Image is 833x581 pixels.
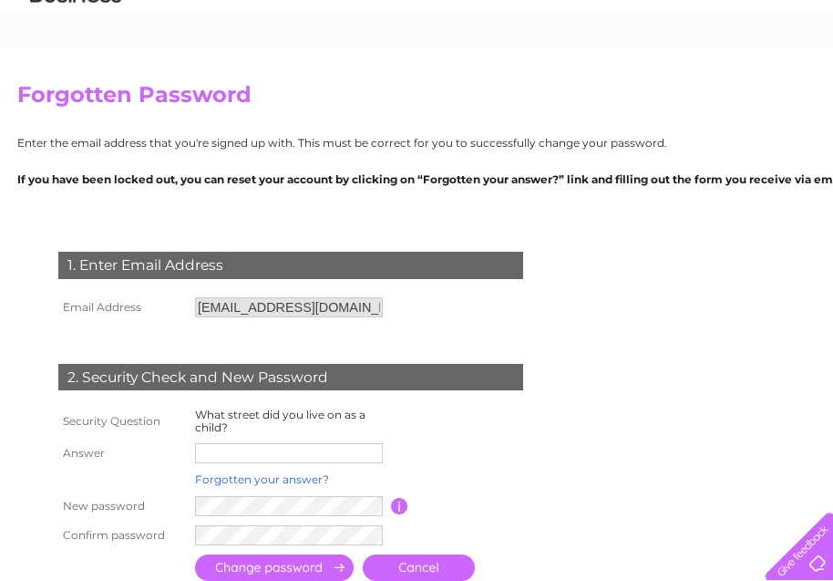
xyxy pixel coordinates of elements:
img: logo.png [29,47,122,103]
a: Telecoms [674,78,729,91]
input: Information [391,498,408,514]
input: Submit [195,555,354,581]
div: 1. Enter Email Address [58,252,523,279]
a: Contact [777,78,822,91]
a: Forgotten your answer? [195,472,329,486]
div: 2. Security Check and New Password [58,364,523,391]
a: Water [578,78,612,91]
th: New password [54,492,190,521]
a: Blog [740,78,766,91]
a: Cancel [363,555,475,581]
label: What street did you live on as a child? [195,408,365,434]
th: Confirm password [54,521,190,550]
th: Email Address [54,293,190,322]
th: Answer [54,439,190,468]
th: Security Question [54,404,190,439]
a: 0333 014 3131 [489,9,615,32]
a: Energy [623,78,663,91]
